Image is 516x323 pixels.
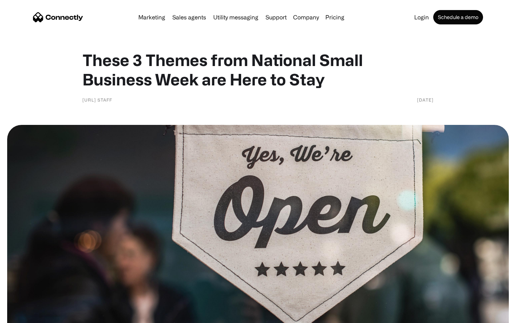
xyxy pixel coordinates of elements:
[210,14,261,20] a: Utility messaging
[263,14,290,20] a: Support
[82,96,112,103] div: [URL] Staff
[169,14,209,20] a: Sales agents
[135,14,168,20] a: Marketing
[417,96,434,103] div: [DATE]
[322,14,347,20] a: Pricing
[82,50,434,89] h1: These 3 Themes from National Small Business Week are Here to Stay
[14,310,43,320] ul: Language list
[293,12,319,22] div: Company
[433,10,483,24] a: Schedule a demo
[7,310,43,320] aside: Language selected: English
[411,14,432,20] a: Login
